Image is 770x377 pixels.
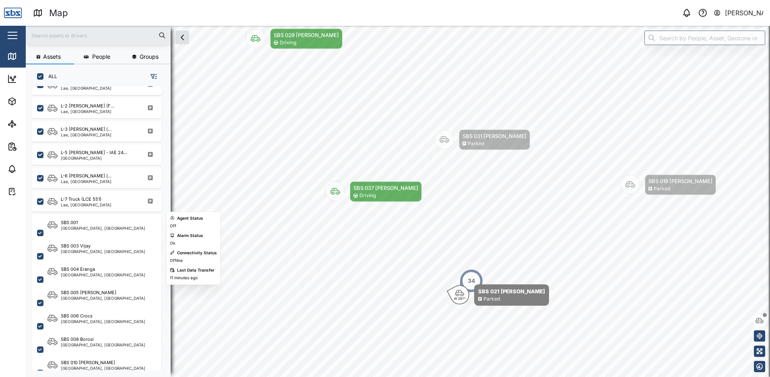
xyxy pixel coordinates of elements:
div: Agent Status [177,215,203,222]
div: L-2 [PERSON_NAME] (F... [61,103,114,109]
div: Map marker [326,181,422,202]
img: Main Logo [4,4,22,22]
div: grid [32,86,170,371]
span: People [92,54,110,60]
div: Map marker [435,130,530,150]
div: SBS 003 Vijay [61,243,91,249]
div: Map [49,6,68,20]
div: [GEOGRAPHIC_DATA], [GEOGRAPHIC_DATA] [61,296,145,300]
div: Off [170,223,176,229]
div: Lae, [GEOGRAPHIC_DATA] [61,203,111,207]
div: Map marker [450,284,549,306]
div: SBS 004 Eranga [61,266,95,273]
div: Alarms [21,165,46,173]
div: [GEOGRAPHIC_DATA], [GEOGRAPHIC_DATA] [61,366,145,370]
div: 34 [468,276,475,285]
canvas: Map [26,26,770,377]
span: Groups [140,54,159,60]
div: SBS 006 Crocs [61,313,93,319]
div: [GEOGRAPHIC_DATA], [GEOGRAPHIC_DATA] [61,319,145,323]
div: SBS 005 [PERSON_NAME] [61,289,116,296]
div: Map marker [459,269,483,293]
div: [GEOGRAPHIC_DATA], [GEOGRAPHIC_DATA] [61,343,145,347]
input: Search assets or drivers [31,29,166,41]
div: Alarm Status [177,233,203,239]
div: SBS 021 [PERSON_NAME] [478,287,545,295]
div: Lae, [GEOGRAPHIC_DATA] [61,109,114,113]
div: Parked [468,140,484,148]
span: Assets [43,54,61,60]
div: [GEOGRAPHIC_DATA] [61,156,127,160]
div: W 287° [454,297,466,300]
div: Lae, [GEOGRAPHIC_DATA] [61,133,111,137]
div: Sites [21,119,40,128]
div: L-6 [PERSON_NAME] (... [61,173,111,179]
div: [GEOGRAPHIC_DATA], [GEOGRAPHIC_DATA] [61,273,145,277]
div: L-5 [PERSON_NAME] - IAE 24... [61,149,127,156]
div: Parked [654,185,670,193]
div: SBS 031 [PERSON_NAME] [462,132,526,140]
div: SBS 029 [PERSON_NAME] [274,31,339,39]
div: SBS 037 [PERSON_NAME] [353,184,418,192]
div: Driving [280,39,296,47]
div: Map marker [246,29,343,49]
div: [PERSON_NAME] [725,8,764,18]
div: SBS 001 [61,219,78,226]
div: Lae, [GEOGRAPHIC_DATA] [61,179,111,183]
div: Offline [170,258,183,264]
input: Search by People, Asset, Geozone or Place [644,31,765,45]
div: Dashboard [21,74,57,83]
div: SBS 010 [PERSON_NAME] [61,359,115,366]
div: Assets [21,97,46,106]
div: [GEOGRAPHIC_DATA], [GEOGRAPHIC_DATA] [61,226,145,230]
div: Lae, [GEOGRAPHIC_DATA] [61,86,111,90]
div: L-7 Truck (LCE 551) [61,196,101,203]
div: Tasks [21,187,43,196]
div: L-3 [PERSON_NAME] (... [61,126,111,133]
div: SBS 019 [PERSON_NAME] [648,177,712,185]
div: Parked [483,295,500,303]
button: [PERSON_NAME] [713,7,764,19]
div: [GEOGRAPHIC_DATA], [GEOGRAPHIC_DATA] [61,249,145,253]
div: Last Data Transfer [177,267,215,274]
div: Map marker [621,175,716,195]
div: Driving [359,192,376,200]
div: SBS 008 Borosi [61,336,94,343]
div: Reports [21,142,48,151]
div: Ok [170,240,175,247]
div: Map [21,52,39,61]
div: 11 minutes ago [170,275,198,281]
label: ALL [43,73,57,80]
div: Connectivity Status [177,250,217,256]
